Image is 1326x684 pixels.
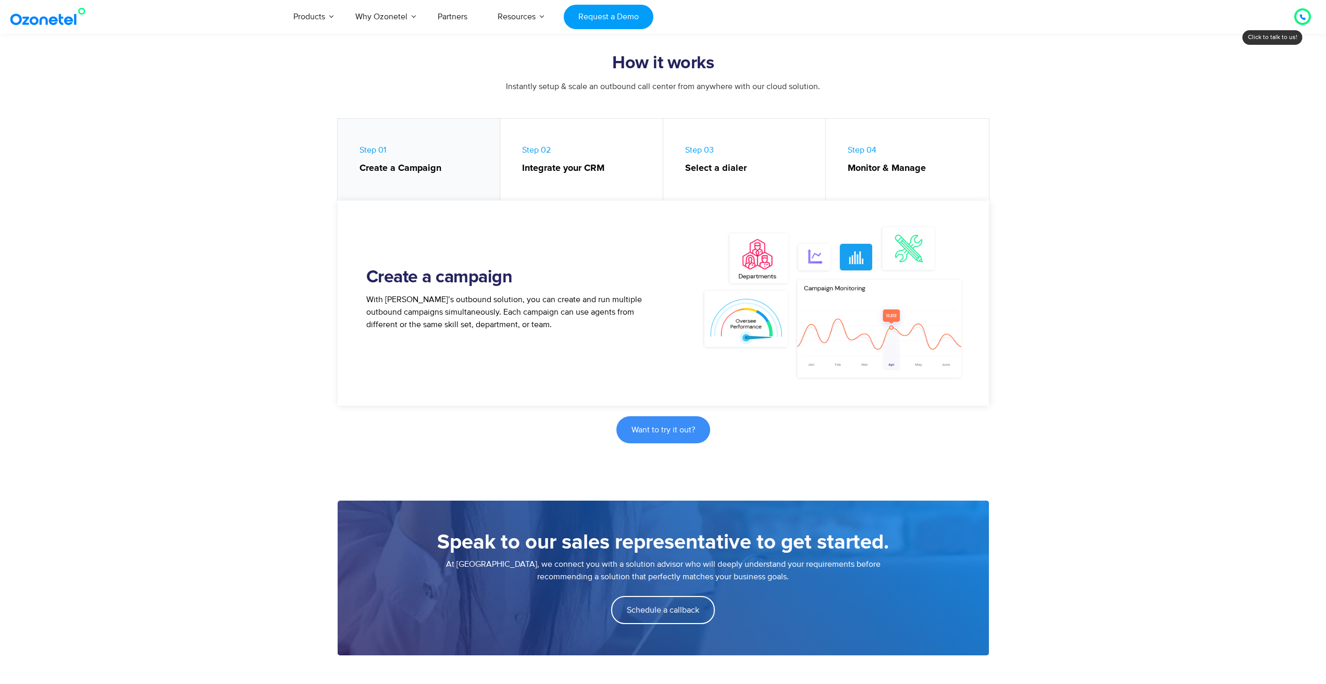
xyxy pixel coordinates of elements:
[685,145,815,176] span: Step 03
[506,81,820,92] span: Instantly setup & scale an outbound call center from anywhere with our cloud solution.
[500,119,663,206] a: Step 02Integrate your CRM
[848,161,978,176] strong: Monitor & Manage
[360,161,490,176] strong: Create a Campaign
[358,558,968,583] p: At [GEOGRAPHIC_DATA], we connect you with a solution advisor who will deeply understand your requ...
[366,294,642,330] span: With [PERSON_NAME]’s outbound solution, you can create and run multiple outbound campaigns simult...
[338,119,501,206] a: Step 01Create a Campaign
[358,527,968,558] h5: Speak to our sales representative to get started.
[848,145,978,176] span: Step 04
[627,606,699,614] span: Schedule a callback
[611,596,715,624] a: Schedule a callback
[338,53,989,74] h2: How it works
[826,119,989,206] a: Step 04Monitor & Manage
[685,161,815,176] strong: Select a dialer
[522,161,652,176] strong: Integrate your CRM
[522,145,652,176] span: Step 02
[360,145,490,176] span: Step 01
[631,426,695,434] span: Want to try it out?
[616,416,710,443] a: Want to try it out?
[663,119,826,206] a: Step 03Select a dialer
[564,5,653,29] a: Request a Demo
[366,267,663,288] h2: Create a campaign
